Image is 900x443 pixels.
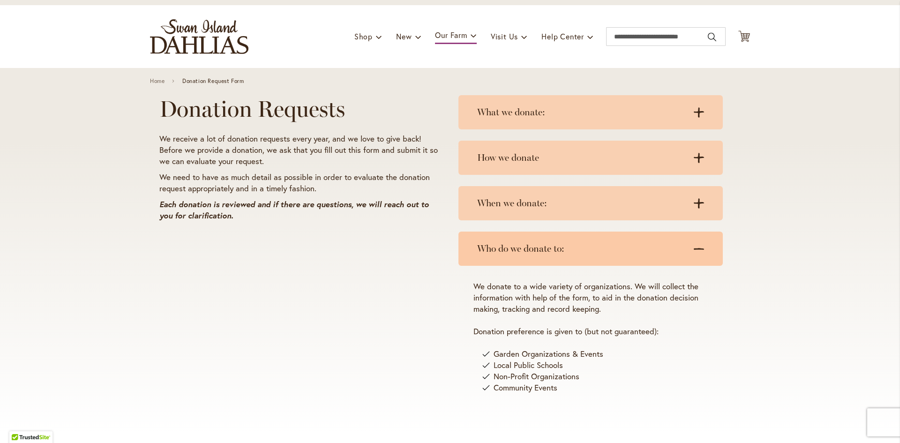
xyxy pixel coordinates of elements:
a: store logo [150,19,248,54]
summary: What we donate: [458,95,723,129]
h3: What we donate: [477,106,685,118]
span: Visit Us [491,31,518,41]
span: Our Farm [435,30,467,40]
em: Each donation is reviewed and if there are questions, we will reach out to you for clarification. [159,199,429,221]
p: We donate to a wide variety of organizations. We will collect the information with help of the fo... [473,281,708,315]
span: Shop [354,31,373,41]
h3: How we donate [477,152,685,164]
p: We receive a lot of donation requests every year, and we love to give back! Before we provide a d... [159,133,441,167]
span: New [396,31,412,41]
p: We need to have as much detail as possible in order to evaluate the donation request appropriatel... [159,172,441,194]
h3: When we donate: [477,197,685,209]
span: Community Events [494,382,557,393]
span: Non-Profit Organizations [494,371,579,382]
summary: How we donate [458,141,723,175]
p: Donation preference is given to (but not guaranteed): [473,326,708,337]
span: Donation Request Form [182,78,244,84]
h1: Donation Requests [159,96,441,122]
summary: When we donate: [458,186,723,220]
summary: Who do we donate to: [458,232,723,266]
h3: Who do we donate to: [477,243,685,255]
span: Garden Organizations & Events [494,348,603,360]
a: Home [150,78,165,84]
span: Local Public Schools [494,360,563,371]
span: Help Center [541,31,584,41]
